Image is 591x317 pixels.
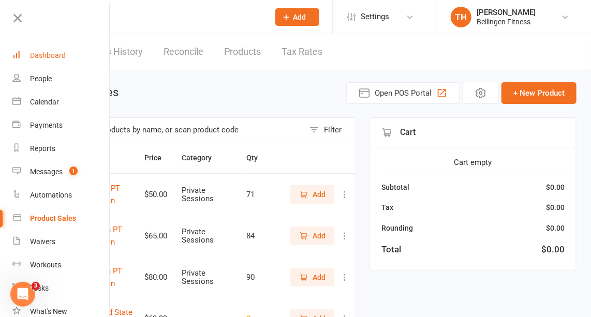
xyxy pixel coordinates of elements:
div: People [30,74,52,83]
a: Waivers [12,230,110,253]
a: Workouts [12,253,110,277]
div: Waivers [30,237,55,246]
button: Add [290,227,334,245]
div: $0.00 [546,222,565,234]
div: Tax [381,202,393,213]
div: Dashboard [30,51,66,59]
a: Calendar [12,90,110,114]
div: $65.00 [144,232,173,240]
a: Reports [12,137,110,160]
span: Qty [246,154,269,162]
a: Payments [12,114,110,137]
div: Workouts [30,261,61,269]
a: Tasks [12,277,110,300]
div: Private Sessions [182,269,237,286]
div: Subtotal [381,182,409,193]
button: Qty [246,152,269,164]
div: $0.00 [541,243,565,256]
div: What's New [30,307,67,315]
a: Sales History [88,34,143,70]
a: Reconcile [164,34,203,70]
div: Filter [324,124,342,136]
button: 45 min PT session [87,223,135,248]
a: Product Sales [12,207,110,230]
span: 3 [32,282,40,290]
a: Tax Rates [282,34,322,70]
div: Tasks [30,284,49,292]
div: Cart empty [381,156,565,169]
div: $0.00 [546,202,565,213]
div: Product Sales [30,214,76,222]
input: Search... [62,10,262,24]
div: Cart [370,118,576,147]
div: 71 [246,190,279,199]
span: Add [293,13,306,21]
button: 60 min PT session [87,265,135,290]
button: Open POS Portal [346,82,460,104]
button: Add [275,8,319,26]
div: Private Sessions [182,228,237,245]
button: Filter [304,118,356,142]
div: $0.00 [546,182,565,193]
span: 1 [69,167,78,175]
span: Open POS Portal [375,87,432,99]
a: Dashboard [12,44,110,67]
div: [PERSON_NAME] [477,8,536,17]
iframe: Intercom live chat [10,282,35,307]
div: 90 [246,273,279,282]
span: Add [313,189,326,200]
span: Category [182,154,224,162]
div: Reports [30,144,55,153]
button: Category [182,152,224,164]
button: 30min PT session [87,182,135,207]
a: Messages 1 [12,160,110,184]
div: Automations [30,191,72,199]
button: Add [290,185,334,204]
div: Messages [30,168,63,176]
div: Total [381,243,401,256]
div: $80.00 [144,273,173,282]
div: Payments [30,121,63,129]
span: Add [313,271,326,283]
div: 84 [246,232,279,240]
button: Price [144,152,173,164]
div: TH [451,7,471,27]
div: Bellingen Fitness [477,17,536,26]
span: Settings [361,5,389,28]
a: Products [224,34,261,70]
div: Private Sessions [182,186,237,203]
a: People [12,67,110,90]
div: Calendar [30,98,59,106]
div: Rounding [381,222,413,234]
span: Price [144,154,173,162]
div: $50.00 [144,190,173,199]
a: Automations [12,184,110,207]
input: Search products by name, or scan product code [50,118,304,142]
span: Add [313,230,326,241]
button: Add [290,268,334,286]
button: + New Product [501,82,577,104]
